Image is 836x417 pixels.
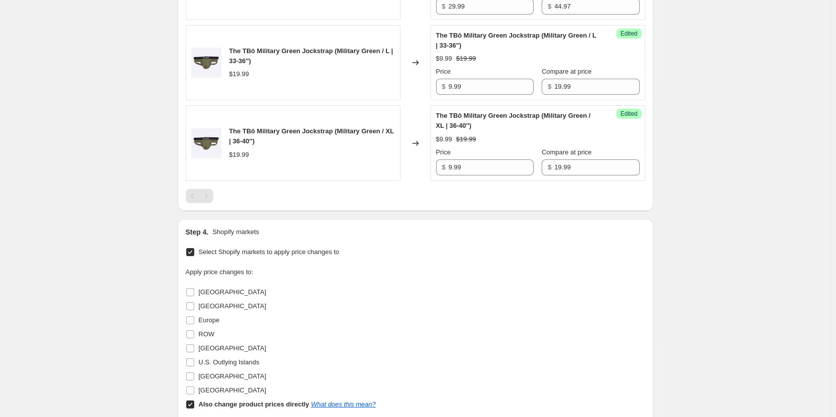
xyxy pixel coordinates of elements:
span: Price [436,68,451,75]
img: MilitaryGreenJockstrapStudioFlatlay_80x.jpg [191,128,221,158]
span: $ [442,163,446,171]
span: Apply price changes to: [186,268,253,276]
span: The TBô Military Green Jockstrap (Military Green / XL | 36-40″) [436,112,591,129]
span: ROW [199,330,215,338]
b: Also change product prices directly [199,400,309,408]
span: [GEOGRAPHIC_DATA] [199,344,266,352]
span: Price [436,148,451,156]
h2: Step 4. [186,227,209,237]
span: $ [442,83,446,90]
strike: $19.99 [456,54,476,64]
div: $19.99 [229,69,249,79]
span: Edited [620,30,637,38]
span: $ [442,3,446,10]
span: The TBô Military Green Jockstrap (Military Green / XL | 36-40″) [229,127,394,145]
img: MilitaryGreenJockstrapStudioFlatlay_80x.jpg [191,48,221,78]
span: The TBô Military Green Jockstrap (Military Green / L | 33-36″) [229,47,393,65]
a: What does this mean? [311,400,375,408]
p: Shopify markets [212,227,259,237]
span: $ [548,83,551,90]
span: [GEOGRAPHIC_DATA] [199,288,266,296]
span: Edited [620,110,637,118]
span: Compare at price [542,68,592,75]
span: [GEOGRAPHIC_DATA] [199,372,266,380]
span: The TBô Military Green Jockstrap (Military Green / L | 33-36″) [436,32,597,49]
span: $ [548,3,551,10]
span: Europe [199,316,220,324]
span: $ [548,163,551,171]
span: [GEOGRAPHIC_DATA] [199,302,266,310]
strike: $19.99 [456,134,476,144]
span: [GEOGRAPHIC_DATA] [199,386,266,394]
div: $19.99 [229,150,249,160]
span: Compare at price [542,148,592,156]
nav: Pagination [186,189,213,203]
span: U.S. Outlying Islands [199,358,259,366]
span: Select Shopify markets to apply price changes to [199,248,339,256]
div: $9.99 [436,54,453,64]
div: $9.99 [436,134,453,144]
